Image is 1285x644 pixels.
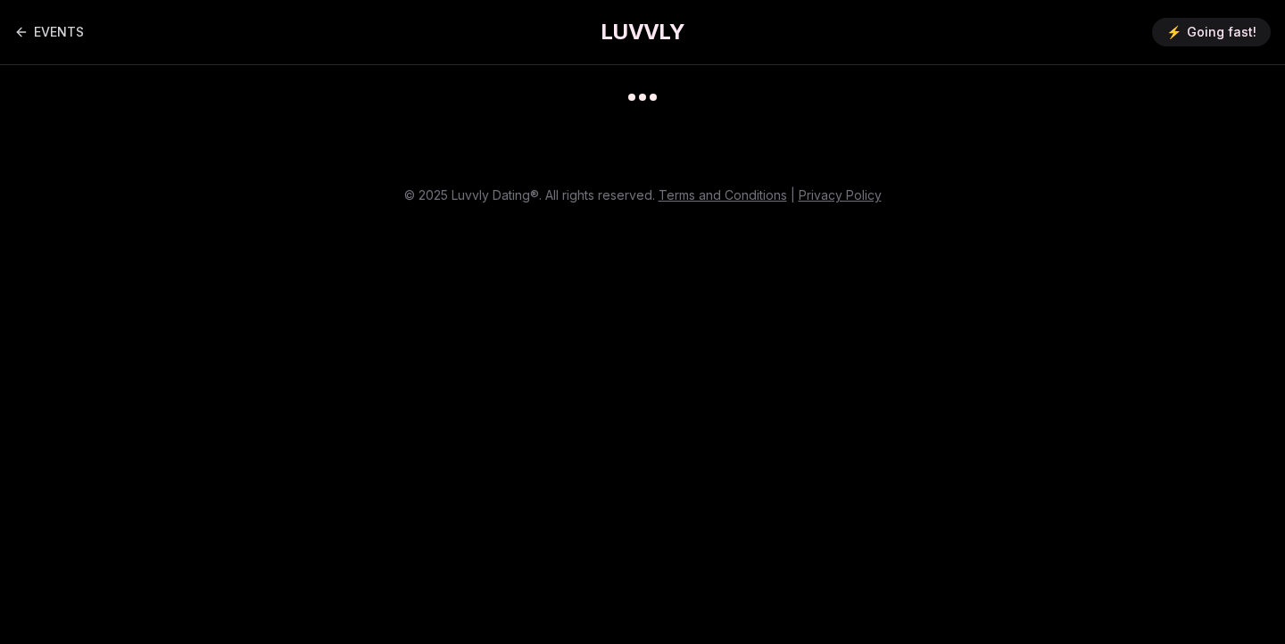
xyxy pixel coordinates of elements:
span: Going fast! [1187,23,1256,41]
span: ⚡️ [1166,23,1181,41]
a: Back to events [14,14,84,50]
a: Privacy Policy [799,187,882,202]
a: LUVVLY [601,18,684,46]
a: Terms and Conditions [659,187,787,202]
span: | [791,187,795,202]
